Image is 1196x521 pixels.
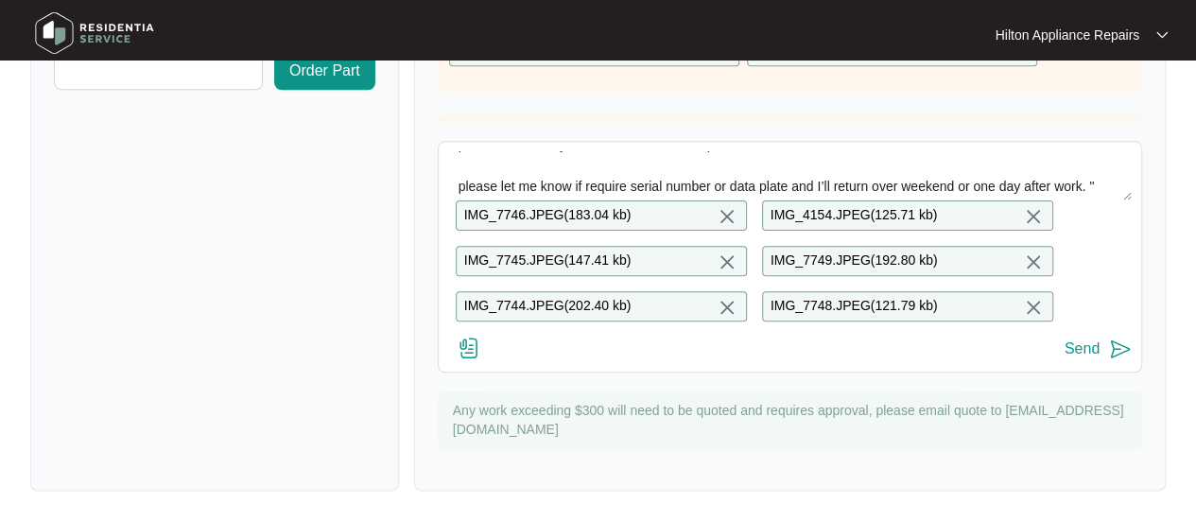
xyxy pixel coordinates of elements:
[1065,337,1132,362] button: Send
[1022,205,1045,228] img: close
[458,337,480,359] img: file-attachment-doc.svg
[249,77,255,83] span: down
[1022,251,1045,273] img: close
[1065,340,1100,357] div: Send
[716,251,738,273] img: close
[771,296,938,317] p: IMG_7748.JPEG ( 121.79 kb )
[995,26,1139,44] p: Hilton Appliance Repairs
[716,296,738,319] img: close
[716,205,738,228] img: close
[464,205,632,226] p: IMG_7746.JPEG ( 183.04 kb )
[274,52,375,90] button: Order Part
[771,205,938,226] p: IMG_4154.JPEG ( 125.71 kb )
[55,53,262,89] input: Quantity
[241,71,262,89] span: Decrease Value
[1022,296,1045,319] img: close
[1156,30,1168,40] img: dropdown arrow
[28,5,161,61] img: residentia service logo
[448,151,1132,200] textarea: Gas Tech Notes "Dirt and dust all over cooktop on arrival. Read cooktop trouble shooting book and...
[464,296,632,317] p: IMG_7744.JPEG ( 202.40 kb )
[453,401,1133,439] p: Any work exceeding $300 will need to be quoted and requires approval, please email quote to [EMAI...
[771,251,938,271] p: IMG_7749.JPEG ( 192.80 kb )
[289,60,360,82] span: Order Part
[464,251,632,271] p: IMG_7745.JPEG ( 147.41 kb )
[1109,338,1132,360] img: send-icon.svg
